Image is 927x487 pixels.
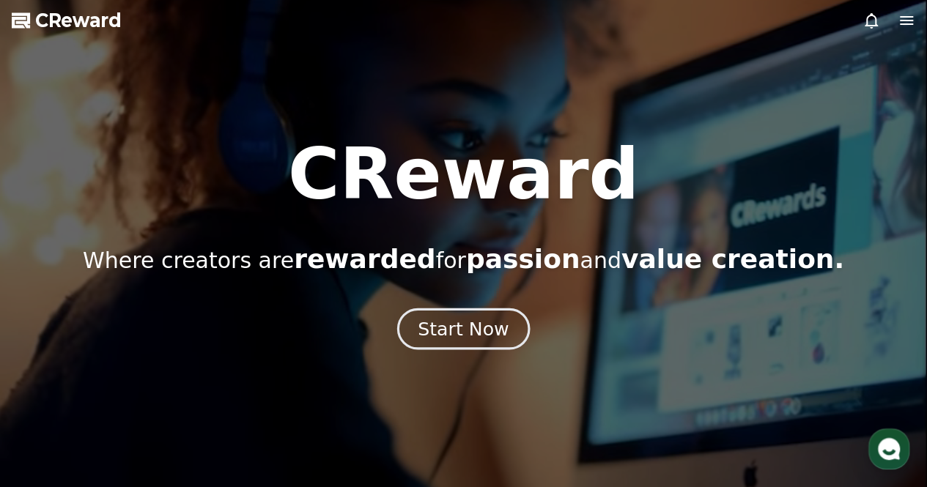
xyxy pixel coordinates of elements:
a: Start Now [400,324,527,338]
a: CReward [12,9,122,32]
a: Messages [97,365,189,402]
button: Start Now [397,308,530,349]
a: Settings [189,365,281,402]
span: value creation. [621,244,844,274]
span: Settings [217,387,253,399]
span: passion [466,244,580,274]
a: Home [4,365,97,402]
span: rewarded [294,244,435,274]
span: Messages [122,388,165,400]
h1: CReward [288,139,639,209]
span: CReward [35,9,122,32]
div: Start Now [418,316,509,341]
span: Home [37,387,63,399]
p: Where creators are for and [83,245,844,274]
